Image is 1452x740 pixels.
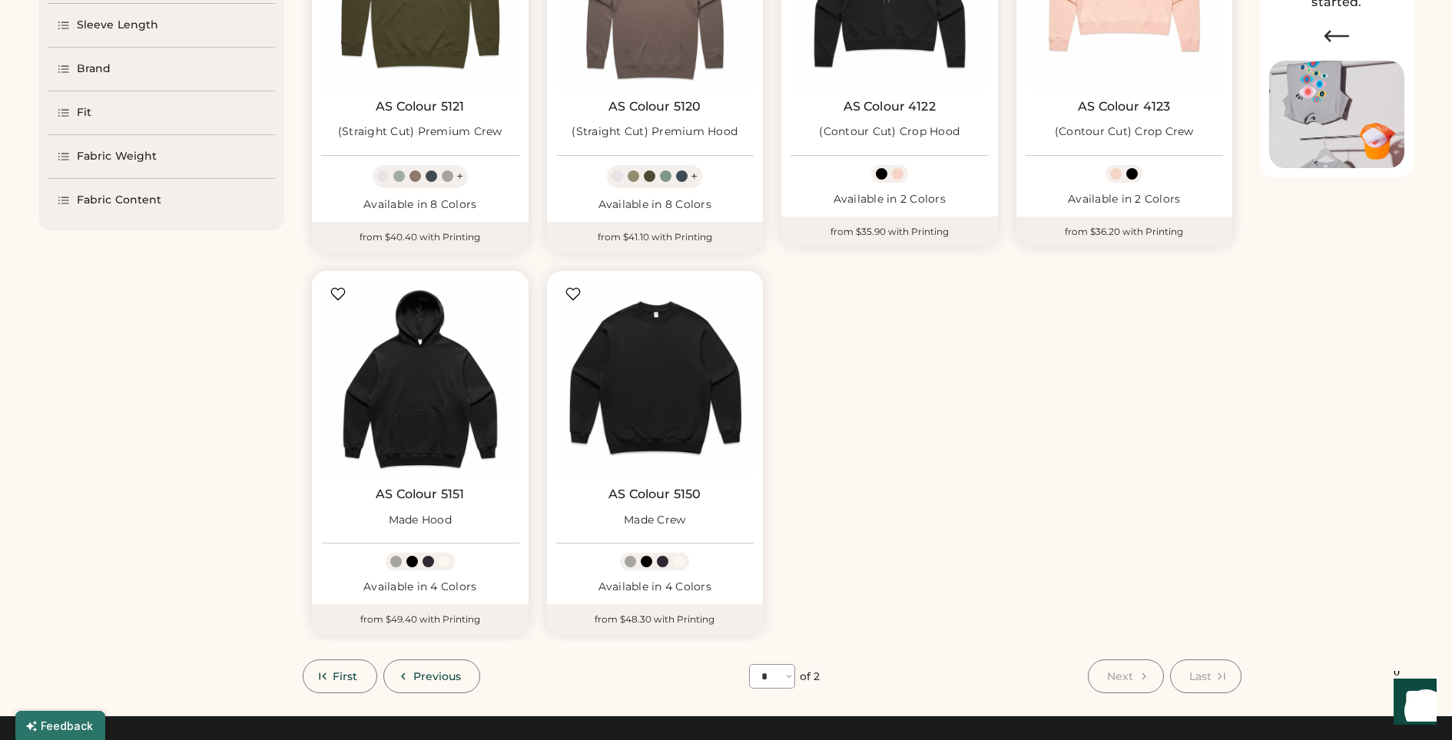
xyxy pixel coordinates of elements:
div: Fabric Weight [77,149,157,164]
div: from $40.40 with Printing [312,222,529,253]
button: Previous [383,659,481,693]
div: from $48.30 with Printing [547,604,764,635]
div: from $36.20 with Printing [1016,216,1233,247]
div: Available in 2 Colors [1026,192,1224,207]
div: Available in 8 Colors [556,197,754,213]
div: from $35.90 with Printing [781,216,998,247]
a: AS Colour 4123 [1078,99,1170,114]
button: Last [1170,659,1241,693]
img: AS Colour 5150 Made Crew [556,280,754,478]
iframe: Front Chat [1379,671,1445,737]
div: (Contour Cut) Crop Crew [1055,124,1194,140]
img: Image of Lisa Congdon Eye Print on T-Shirt and Hat [1269,61,1404,169]
div: Available in 4 Colors [321,580,519,595]
div: Fabric Content [77,193,161,208]
div: (Straight Cut) Premium Crew [338,124,502,140]
div: Fit [77,105,91,121]
a: AS Colour 4122 [844,99,936,114]
div: Brand [77,61,111,77]
a: AS Colour 5121 [376,99,464,114]
div: Made Crew [624,513,685,528]
span: Previous [413,671,462,682]
div: Sleeve Length [77,18,158,33]
div: (Contour Cut) Crop Hood [819,124,960,140]
a: AS Colour 5151 [376,487,464,502]
button: First [303,659,377,693]
span: First [333,671,358,682]
a: AS Colour 5150 [608,487,701,502]
div: from $49.40 with Printing [312,604,529,635]
div: Available in 2 Colors [791,192,989,207]
div: + [691,168,698,185]
div: from $41.10 with Printing [547,222,764,253]
div: Made Hood [389,513,452,528]
a: AS Colour 5120 [608,99,701,114]
div: of 2 [800,669,820,685]
div: (Straight Cut) Premium Hood [572,124,738,140]
img: AS Colour 5151 Made Hood [321,280,519,478]
button: Next [1088,659,1163,693]
div: Available in 8 Colors [321,197,519,213]
div: Available in 4 Colors [556,580,754,595]
div: + [456,168,463,185]
span: Last [1189,671,1212,682]
span: Next [1107,671,1133,682]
